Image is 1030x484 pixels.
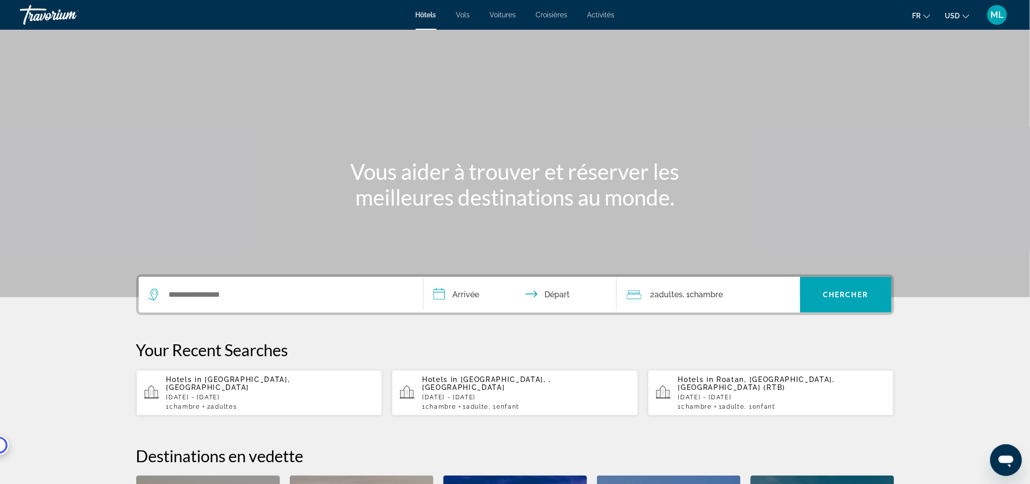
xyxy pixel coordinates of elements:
[913,8,930,23] button: Change language
[166,376,202,383] span: Hotels in
[617,277,800,313] button: Travelers: 2 adults, 0 children
[424,277,617,313] button: Check in and out dates
[136,370,382,416] button: Hotels in [GEOGRAPHIC_DATA], [GEOGRAPHIC_DATA][DATE] - [DATE]1Chambre2Adultes
[456,11,470,19] a: Vols
[945,12,960,20] span: USD
[169,403,200,410] span: Chambre
[422,394,630,401] p: [DATE] - [DATE]
[984,4,1010,25] button: User Menu
[990,444,1022,476] iframe: Bouton de lancement de la fenêtre de messagerie
[422,403,456,410] span: 1
[211,403,237,410] span: Adultes
[488,403,519,410] span: , 1
[463,403,489,410] span: 1
[678,394,886,401] p: [DATE] - [DATE]
[690,290,723,299] span: Chambre
[823,291,868,299] span: Chercher
[536,11,568,19] a: Croisières
[207,403,237,410] span: 2
[466,403,488,410] span: Adulte
[648,370,894,416] button: Hotels in Roatan, [GEOGRAPHIC_DATA], [GEOGRAPHIC_DATA] (RTB)[DATE] - [DATE]1Chambre1Adulte, 1Enfant
[416,11,436,19] a: Hôtels
[490,11,516,19] a: Voitures
[166,394,375,401] p: [DATE] - [DATE]
[913,12,921,20] span: fr
[588,11,615,19] a: Activités
[392,370,638,416] button: Hotels in [GEOGRAPHIC_DATA], , [GEOGRAPHIC_DATA][DATE] - [DATE]1Chambre1Adulte, 1Enfant
[426,403,456,410] span: Chambre
[496,403,519,410] span: Enfant
[20,2,119,28] a: Travorium
[678,403,712,410] span: 1
[166,403,200,410] span: 1
[136,446,894,466] h2: Destinations en vedette
[678,376,714,383] span: Hotels in
[655,290,683,299] span: Adultes
[991,10,1004,20] span: ML
[753,403,775,410] span: Enfant
[683,288,723,302] span: , 1
[745,403,775,410] span: , 1
[678,376,835,391] span: Roatan, [GEOGRAPHIC_DATA], [GEOGRAPHIC_DATA] (RTB)
[800,277,892,313] button: Chercher
[166,376,290,391] span: [GEOGRAPHIC_DATA], [GEOGRAPHIC_DATA]
[136,340,894,360] p: Your Recent Searches
[422,376,458,383] span: Hotels in
[329,159,701,210] h1: Vous aider à trouver et réserver les meilleures destinations au monde.
[682,403,712,410] span: Chambre
[422,376,551,391] span: [GEOGRAPHIC_DATA], , [GEOGRAPHIC_DATA]
[945,8,970,23] button: Change currency
[722,403,745,410] span: Adulte
[139,277,892,313] div: Search widget
[651,288,683,302] span: 2
[719,403,745,410] span: 1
